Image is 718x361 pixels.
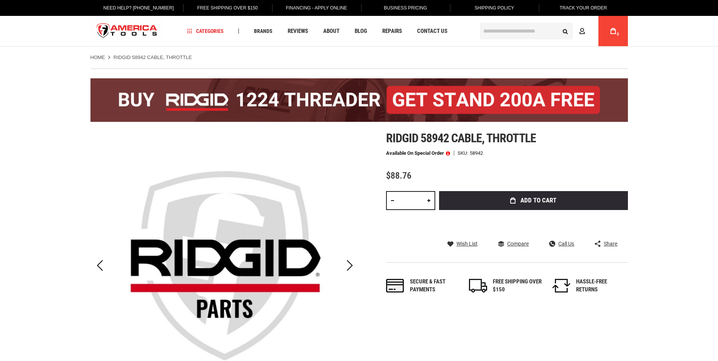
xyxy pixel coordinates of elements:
a: Call Us [549,240,574,247]
span: About [323,28,340,34]
span: 0 [617,32,619,36]
button: Search [558,24,573,38]
strong: SKU [458,151,470,156]
span: Contact Us [417,28,447,34]
span: Compare [507,241,529,246]
button: Add to Cart [439,191,628,210]
img: America Tools [90,17,164,45]
span: Add to Cart [520,197,556,204]
span: Brands [254,28,273,34]
p: Available on Special Order [386,151,450,156]
a: Blog [351,26,371,36]
div: HASSLE-FREE RETURNS [576,278,625,294]
a: 0 [606,16,620,46]
div: Secure & fast payments [410,278,459,294]
a: Contact Us [414,26,451,36]
span: Shipping Policy [475,5,514,11]
span: $88.76 [386,170,411,181]
span: Call Us [558,241,574,246]
a: store logo [90,17,164,45]
img: payments [386,279,404,293]
a: Brands [251,26,276,36]
span: Ridgid 58942 cable, throttle [386,131,536,145]
strong: RIDGID 58942 CABLE, THROTTLE [114,54,192,60]
img: BOGO: Buy the RIDGID® 1224 Threader (26092), get the 92467 200A Stand FREE! [90,78,628,122]
span: Wish List [456,241,478,246]
div: 58942 [470,151,483,156]
a: About [320,26,343,36]
a: Repairs [379,26,405,36]
span: Blog [355,28,367,34]
a: Reviews [284,26,311,36]
a: Categories [184,26,227,36]
img: returns [552,279,570,293]
img: shipping [469,279,487,293]
a: Home [90,54,105,61]
span: Reviews [288,28,308,34]
span: Repairs [382,28,402,34]
div: FREE SHIPPING OVER $150 [493,278,542,294]
a: Wish List [447,240,478,247]
span: Categories [187,28,224,34]
span: Share [604,241,617,246]
a: Compare [498,240,529,247]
